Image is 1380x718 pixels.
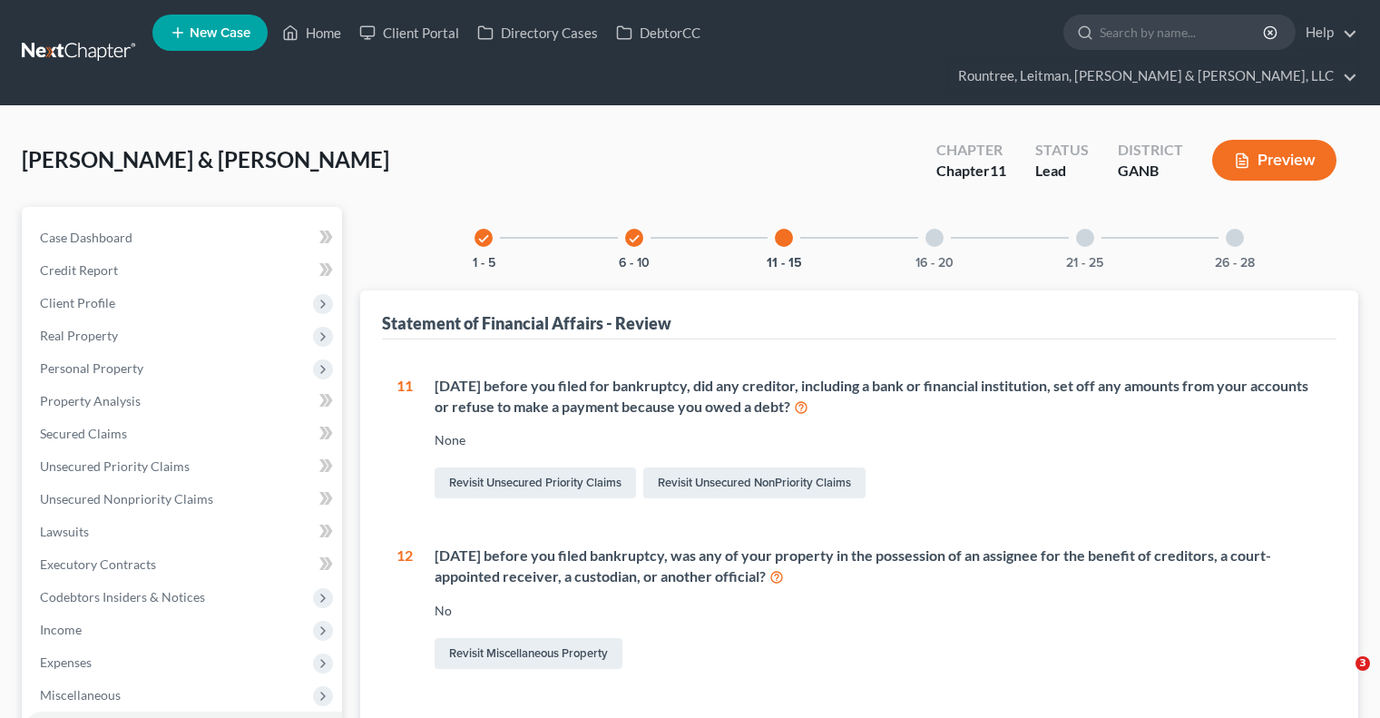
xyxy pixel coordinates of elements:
[1118,161,1183,182] div: GANB
[40,262,118,278] span: Credit Report
[435,376,1322,418] div: [DATE] before you filed for bankruptcy, did any creditor, including a bank or financial instituti...
[628,232,641,245] i: check
[25,385,342,418] a: Property Analysis
[435,467,636,498] a: Revisit Unsecured Priority Claims
[1035,161,1089,182] div: Lead
[40,328,118,343] span: Real Property
[40,458,190,474] span: Unsecured Priority Claims
[435,602,1322,620] div: No
[25,418,342,450] a: Secured Claims
[40,556,156,572] span: Executory Contracts
[435,546,1322,587] div: [DATE] before you filed bankruptcy, was any of your property in the possession of an assignee for...
[1066,257,1103,270] button: 21 - 25
[936,161,1006,182] div: Chapter
[40,589,205,605] span: Codebtors Insiders & Notices
[40,654,92,670] span: Expenses
[40,360,143,376] span: Personal Property
[40,687,121,703] span: Miscellaneous
[350,16,468,49] a: Client Portal
[949,60,1357,93] a: Rountree, Leitman, [PERSON_NAME] & [PERSON_NAME], LLC
[607,16,710,49] a: DebtorCC
[473,257,495,270] button: 1 - 5
[40,622,82,637] span: Income
[40,491,213,507] span: Unsecured Nonpriority Claims
[273,16,350,49] a: Home
[619,257,650,270] button: 6 - 10
[435,431,1322,449] div: None
[1318,656,1362,700] iframe: Intercom live chat
[767,257,802,270] button: 11 - 15
[1212,140,1336,181] button: Preview
[1215,257,1255,270] button: 26 - 28
[40,426,127,441] span: Secured Claims
[1118,140,1183,161] div: District
[25,516,342,548] a: Lawsuits
[25,483,342,516] a: Unsecured Nonpriority Claims
[22,146,389,172] span: [PERSON_NAME] & [PERSON_NAME]
[396,376,413,503] div: 11
[1356,656,1370,671] span: 3
[1035,140,1089,161] div: Status
[382,312,671,334] div: Statement of Financial Affairs - Review
[25,548,342,581] a: Executory Contracts
[190,26,250,40] span: New Case
[40,393,141,408] span: Property Analysis
[468,16,607,49] a: Directory Cases
[643,467,866,498] a: Revisit Unsecured NonPriority Claims
[40,524,89,539] span: Lawsuits
[1100,15,1266,49] input: Search by name...
[936,140,1006,161] div: Chapter
[435,638,622,669] a: Revisit Miscellaneous Property
[990,162,1006,179] span: 11
[25,450,342,483] a: Unsecured Priority Claims
[40,295,115,310] span: Client Profile
[25,254,342,287] a: Credit Report
[1297,16,1357,49] a: Help
[396,546,413,673] div: 12
[477,232,490,245] i: check
[25,221,342,254] a: Case Dashboard
[915,257,954,270] button: 16 - 20
[40,230,132,245] span: Case Dashboard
